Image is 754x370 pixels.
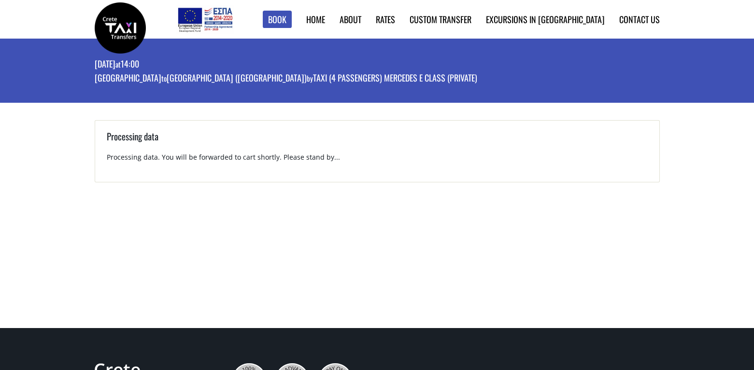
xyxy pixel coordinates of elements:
[486,13,605,26] a: Excursions in [GEOGRAPHIC_DATA]
[161,73,167,83] small: to
[619,13,660,26] a: Contact us
[95,22,146,32] a: Crete Taxi Transfers | Booking page | Crete Taxi Transfers
[263,11,292,28] a: Book
[410,13,471,26] a: Custom Transfer
[107,130,648,152] h3: Processing data
[95,58,477,72] p: [DATE] 14:00
[107,152,648,170] p: Processing data. You will be forwarded to cart shortly. Please stand by...
[376,13,395,26] a: Rates
[115,59,121,69] small: at
[307,73,313,83] small: by
[176,5,234,34] img: e-bannersEUERDF180X90.jpg
[306,13,325,26] a: Home
[340,13,361,26] a: About
[95,2,146,54] img: Crete Taxi Transfers | Booking page | Crete Taxi Transfers
[95,72,477,86] p: [GEOGRAPHIC_DATA] [GEOGRAPHIC_DATA] ([GEOGRAPHIC_DATA]) Taxi (4 passengers) Mercedes E Class (pri...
